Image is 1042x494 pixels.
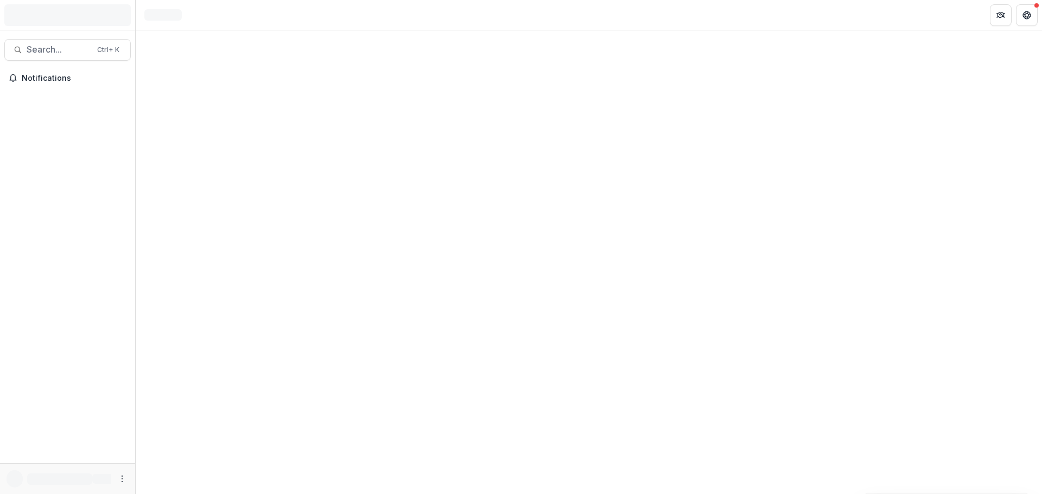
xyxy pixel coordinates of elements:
[95,44,122,56] div: Ctrl + K
[27,44,91,55] span: Search...
[140,7,186,23] nav: breadcrumb
[990,4,1012,26] button: Partners
[4,69,131,87] button: Notifications
[116,472,129,485] button: More
[22,74,126,83] span: Notifications
[4,39,131,61] button: Search...
[1016,4,1038,26] button: Get Help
